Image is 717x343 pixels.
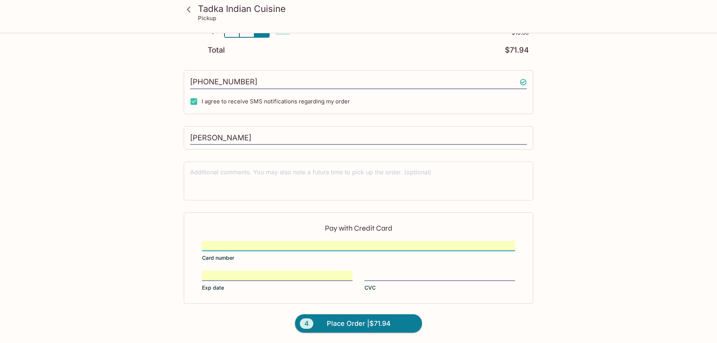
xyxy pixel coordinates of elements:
[202,271,353,280] iframe: Secure expiration date input frame
[202,254,234,262] span: Card number
[202,241,515,250] iframe: Secure card number input frame
[202,98,350,105] span: I agree to receive SMS notifications regarding my order
[295,314,422,333] button: 4Place Order |$71.94
[208,47,225,54] p: Total
[202,225,515,232] p: Pay with Credit Card
[198,15,216,22] p: Pickup
[505,47,529,54] p: $71.94
[364,271,515,280] iframe: Secure CVC input frame
[198,3,532,15] h3: Tadka Indian Cuisine
[190,75,527,89] input: Enter phone number
[327,318,391,330] span: Place Order | $71.94
[300,318,313,329] span: 4
[202,284,224,291] span: Exp date
[364,284,376,291] span: CVC
[190,131,527,145] input: Enter first and last name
